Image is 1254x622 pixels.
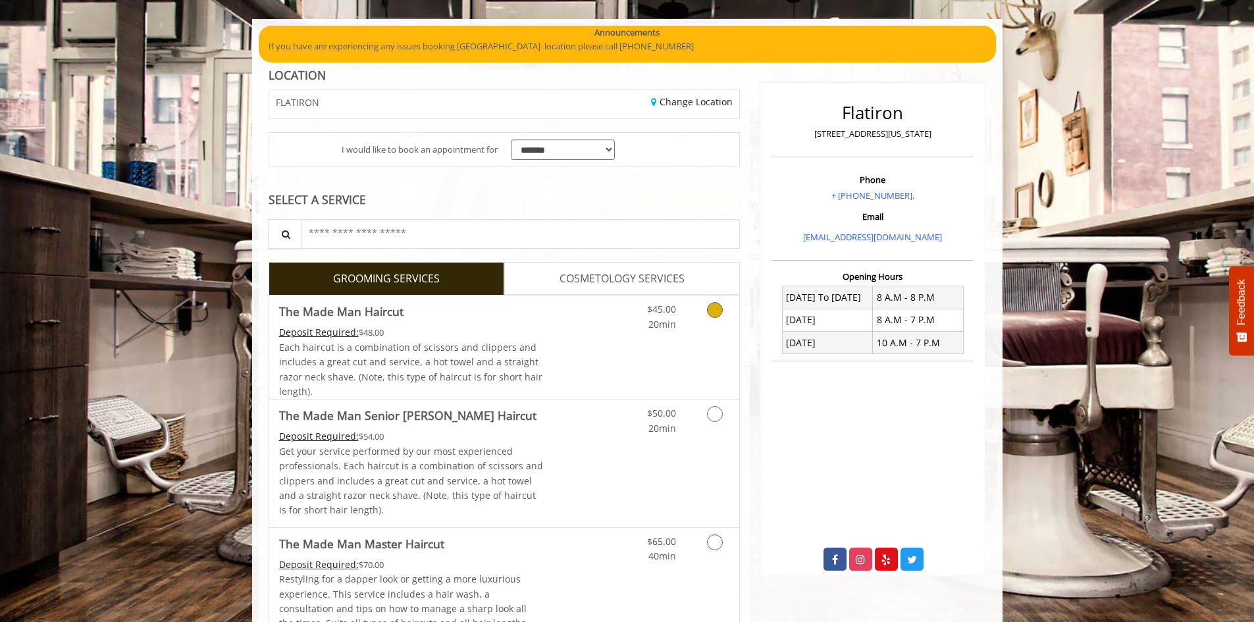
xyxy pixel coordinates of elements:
[1236,279,1247,325] span: Feedback
[782,309,873,331] td: [DATE]
[268,219,302,249] button: Service Search
[647,303,676,315] span: $45.00
[279,429,544,444] div: $54.00
[771,272,974,281] h3: Opening Hours
[279,558,359,571] span: This service needs some Advance to be paid before we block your appointment
[279,406,536,425] b: The Made Man Senior [PERSON_NAME] Haircut
[648,318,676,330] span: 20min
[803,231,942,243] a: [EMAIL_ADDRESS][DOMAIN_NAME]
[269,194,741,206] div: SELECT A SERVICE
[560,271,685,288] span: COSMETOLOGY SERVICES
[279,430,359,442] span: This service needs some Advance to be paid before we block your appointment
[873,332,964,354] td: 10 A.M - 7 P.M
[269,67,326,83] b: LOCATION
[651,95,733,108] a: Change Location
[648,550,676,562] span: 40min
[333,271,440,288] span: GROOMING SERVICES
[279,444,544,518] p: Get your service performed by our most experienced professionals. Each haircut is a combination o...
[775,127,970,141] p: [STREET_ADDRESS][US_STATE]
[1229,266,1254,355] button: Feedback - Show survey
[342,143,498,157] span: I would like to book an appointment for
[782,332,873,354] td: [DATE]
[276,97,319,107] span: FLATIRON
[775,103,970,122] h2: Flatiron
[831,190,914,201] a: + [PHONE_NUMBER].
[279,325,544,340] div: $48.00
[269,39,986,53] p: If you have are experiencing any issues booking [GEOGRAPHIC_DATA] location please call [PHONE_NUM...
[873,309,964,331] td: 8 A.M - 7 P.M
[775,175,970,184] h3: Phone
[782,286,873,309] td: [DATE] To [DATE]
[594,26,660,39] b: Announcements
[873,286,964,309] td: 8 A.M - 8 P.M
[647,535,676,548] span: $65.00
[279,326,359,338] span: This service needs some Advance to be paid before we block your appointment
[279,341,542,398] span: Each haircut is a combination of scissors and clippers and includes a great cut and service, a ho...
[279,302,404,321] b: The Made Man Haircut
[647,407,676,419] span: $50.00
[279,534,444,553] b: The Made Man Master Haircut
[775,212,970,221] h3: Email
[648,422,676,434] span: 20min
[279,557,544,572] div: $70.00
